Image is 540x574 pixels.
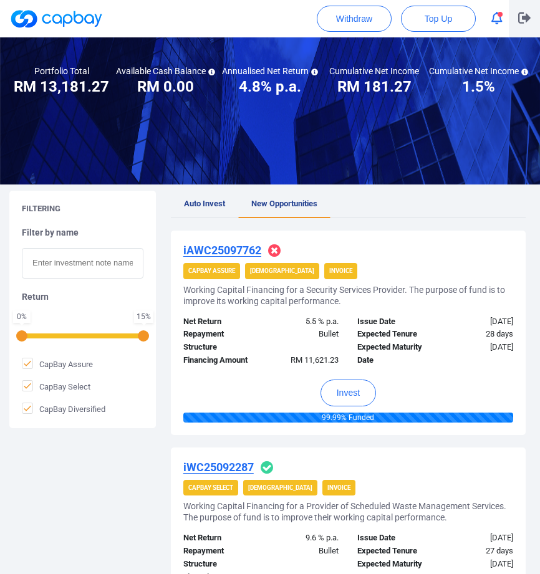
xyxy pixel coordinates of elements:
[261,328,349,354] div: Bullet
[291,355,339,365] span: RM 11,621.23
[222,65,318,77] h5: Annualised Net Return
[137,77,194,97] h3: RM 0.00
[188,484,233,491] strong: CapBay Select
[174,532,261,545] div: Net Return
[435,545,523,558] div: 27 days
[188,267,235,274] strong: CapBay Assure
[429,65,528,77] h5: Cumulative Net Income
[34,65,89,77] h5: Portfolio Total
[22,227,143,238] h5: Filter by name
[327,484,350,491] strong: Invoice
[22,403,105,415] span: CapBay Diversified
[22,358,93,370] span: CapBay Assure
[348,341,435,367] div: Expected Maturity Date
[22,248,143,279] input: Enter investment note name
[183,461,254,474] u: iWC25092287
[183,500,513,523] h5: Working Capital Financing for a Provider of Scheduled Waste Management Services. The purpose of f...
[401,6,476,32] button: Top Up
[261,315,349,328] div: 5.5 % p.a.
[116,65,215,77] h5: Available Cash Balance
[251,199,317,208] span: New Opportunities
[462,77,495,97] h3: 1.5%
[435,328,523,341] div: 28 days
[348,315,435,328] div: Issue Date
[174,545,261,571] div: Repayment Structure
[317,6,392,32] button: Withdraw
[22,380,90,393] span: CapBay Select
[329,267,352,274] strong: Invoice
[22,291,143,302] h5: Return
[183,244,261,257] u: iAWC25097762
[174,328,261,354] div: Repayment Structure
[435,341,523,367] div: [DATE]
[239,77,301,97] h3: 4.8% p.a.
[261,545,349,571] div: Bullet
[337,77,412,97] h3: RM 181.27
[16,313,28,320] div: 0 %
[425,12,452,25] span: Top Up
[250,267,314,274] strong: [DEMOGRAPHIC_DATA]
[348,328,435,341] div: Expected Tenure
[329,65,419,77] h5: Cumulative Net Income
[321,380,376,406] button: Invest
[174,354,261,367] div: Financing Amount
[174,315,261,328] div: Net Return
[183,284,513,307] h5: Working Capital Financing for a Security Services Provider. The purpose of fund is to improve its...
[348,545,435,558] div: Expected Tenure
[435,532,523,545] div: [DATE]
[435,315,523,328] div: [DATE]
[184,199,225,208] span: Auto Invest
[248,484,312,491] strong: [DEMOGRAPHIC_DATA]
[261,532,349,545] div: 9.6 % p.a.
[22,203,60,214] h5: Filtering
[183,413,513,423] div: 99.99 % Funded
[348,532,435,545] div: Issue Date
[137,313,151,320] div: 15 %
[14,77,109,97] h3: RM 13,181.27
